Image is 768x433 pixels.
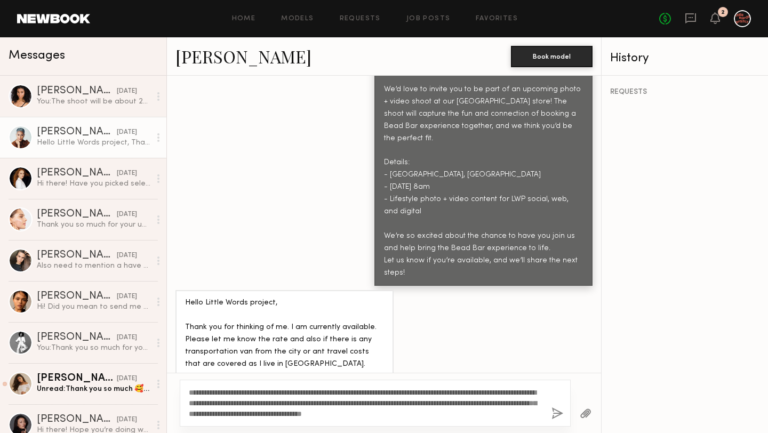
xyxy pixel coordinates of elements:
div: Hi! Did you mean to send me a request ? [37,302,150,312]
div: History [610,52,759,65]
div: Hello Little Words project, Thank you for thinking of me. I am currently available. Please let me... [37,138,150,148]
div: Hello Little Words project, Thank you for thinking of me. I am currently available. Please let me... [185,297,384,407]
a: Models [281,15,314,22]
div: Hi [PERSON_NAME], We’re Little Words Project, a jewelry brand all about spreading kindness and se... [384,10,583,279]
div: [PERSON_NAME] [37,414,117,425]
span: Messages [9,50,65,62]
div: [DATE] [117,210,137,220]
div: [PERSON_NAME] [37,373,117,384]
div: REQUESTS [610,89,759,96]
div: [PERSON_NAME] [37,250,117,261]
div: [DATE] [117,333,137,343]
a: Requests [340,15,381,22]
div: [PERSON_NAME] [37,332,117,343]
div: [PERSON_NAME] [37,209,117,220]
div: Hi there! Have you picked selects for this project? I’m still held as an option and available [DATE] [37,179,150,189]
div: Thank you so much for your understanding. Let’s keep in touch, and I wish you all the best of luc... [37,220,150,230]
a: Home [232,15,256,22]
a: Job Posts [406,15,451,22]
div: [PERSON_NAME] [37,168,117,179]
div: [DATE] [117,374,137,384]
div: [PERSON_NAME] [37,291,117,302]
div: [DATE] [117,251,137,261]
a: Favorites [476,15,518,22]
button: Book model [511,46,593,67]
div: Unread: Thank you so much 🥰🥰 [37,384,150,394]
div: [PERSON_NAME] [37,127,117,138]
div: You: The shoot will be about 2-3 hours [37,97,150,107]
a: [PERSON_NAME] [175,45,311,68]
div: Also need to mention a have couple new tattoos on my arms, but they are small [37,261,150,271]
a: Book model [511,51,593,60]
div: [DATE] [117,292,137,302]
div: [DATE] [117,415,137,425]
div: 2 [721,10,725,15]
div: [DATE] [117,127,137,138]
div: [DATE] [117,86,137,97]
div: [DATE] [117,169,137,179]
div: [PERSON_NAME] [37,86,117,97]
div: You: Thank you so much for your time! [37,343,150,353]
